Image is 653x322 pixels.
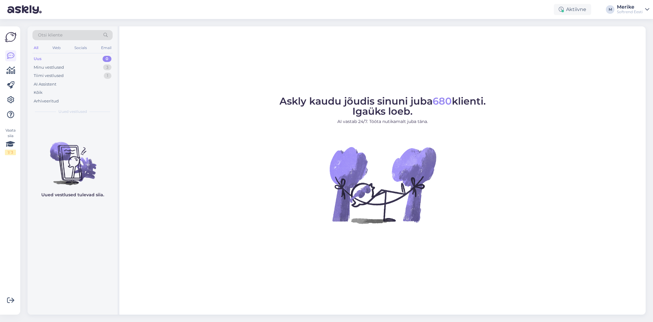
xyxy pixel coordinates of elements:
[5,31,17,43] img: Askly Logo
[34,64,64,71] div: Minu vestlused
[41,192,104,198] p: Uued vestlused tulevad siia.
[28,131,118,186] img: No chats
[280,118,486,125] p: AI vastab 24/7. Tööta nutikamalt juba täna.
[280,95,486,117] span: Askly kaudu jõudis sinuni juba klienti. Igaüks loeb.
[617,5,643,10] div: Merike
[34,73,64,79] div: Tiimi vestlused
[328,130,438,240] img: No Chat active
[34,90,43,96] div: Kõik
[5,150,16,155] div: 1 / 3
[100,44,113,52] div: Email
[73,44,88,52] div: Socials
[51,44,62,52] div: Web
[617,10,643,14] div: Softrend Eesti
[104,73,111,79] div: 1
[554,4,591,15] div: Aktiivne
[5,128,16,155] div: Vaata siia
[34,81,56,87] div: AI Assistent
[606,5,614,14] div: M
[58,109,87,114] span: Uued vestlused
[34,98,59,104] div: Arhiveeritud
[103,64,111,71] div: 3
[617,5,649,14] a: MerikeSoftrend Eesti
[32,44,39,52] div: All
[34,56,42,62] div: Uus
[433,95,452,107] span: 680
[103,56,111,62] div: 0
[38,32,62,38] span: Otsi kliente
